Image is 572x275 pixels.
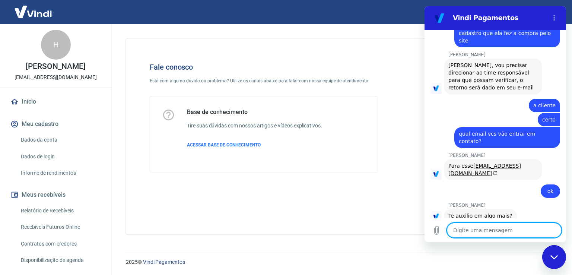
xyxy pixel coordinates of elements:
[187,142,322,148] a: ACESSAR BASE DE CONHECIMENTO
[26,63,85,70] p: [PERSON_NAME]
[18,132,102,148] a: Dados da conta
[9,187,102,203] button: Meus recebíveis
[536,5,563,19] button: Sair
[126,258,554,266] p: 2025 ©
[15,73,97,81] p: [EMAIL_ADDRESS][DOMAIN_NAME]
[187,142,261,148] span: ACESSAR BASE DE CONHECIMENTO
[41,30,71,60] div: H
[150,78,378,84] p: Está com alguma dúvida ou problema? Utilize os canais abaixo para falar com nossa equipe de atend...
[18,236,102,252] a: Contratos com credores
[143,259,185,265] a: Vindi Pagamentos
[187,108,322,116] h5: Base de conhecimento
[18,165,102,181] a: Informe de rendimentos
[187,122,322,130] h6: Tire suas dúvidas com nossos artigos e vídeos explicativos.
[410,51,523,150] img: Fale conosco
[542,245,566,269] iframe: Botão para abrir a janela de mensagens, conversa em andamento
[425,6,566,242] iframe: Janela de mensagens
[9,116,102,132] button: Meu cadastro
[18,149,102,164] a: Dados de login
[9,0,57,23] img: Vindi
[150,63,378,72] h4: Fale conosco
[18,203,102,218] a: Relatório de Recebíveis
[9,94,102,110] a: Início
[18,253,102,268] a: Disponibilização de agenda
[18,219,102,235] a: Recebíveis Futuros Online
